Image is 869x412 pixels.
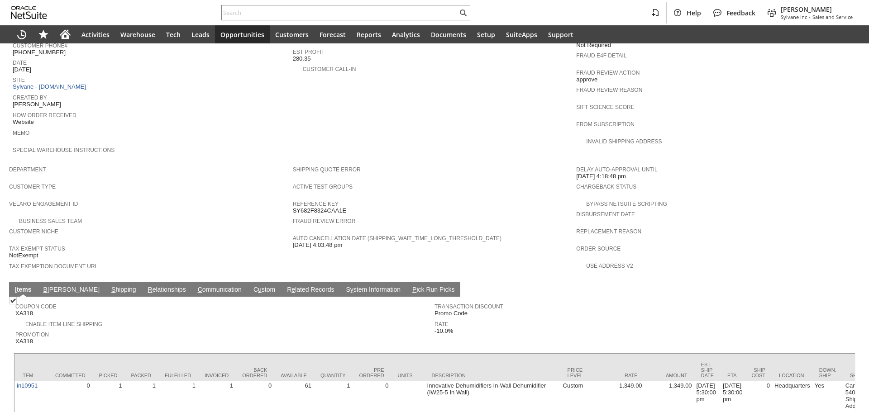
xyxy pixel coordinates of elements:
[576,76,597,83] span: approve
[501,25,543,43] a: SuiteApps
[434,327,453,335] span: -10.0%
[13,77,25,83] a: Site
[198,286,202,293] span: C
[351,25,387,43] a: Reports
[568,367,588,378] div: Price Level
[115,25,161,43] a: Warehouse
[293,201,339,207] a: Reference Key
[55,373,86,378] div: Committed
[293,184,353,190] a: Active Test Groups
[9,246,65,252] a: Tax Exempt Status
[357,30,381,39] span: Reports
[576,70,640,76] a: Fraud Review Action
[293,218,356,224] a: Fraud Review Error
[9,228,58,235] a: Customer Niche
[781,14,807,20] span: Sylvane Inc
[120,30,155,39] span: Warehouse
[506,30,537,39] span: SuiteApps
[60,29,71,40] svg: Home
[109,286,138,294] a: Shipping
[191,30,210,39] span: Leads
[13,43,67,49] a: Customer Phone#
[166,30,181,39] span: Tech
[576,52,626,59] a: Fraud E4F Detail
[54,25,76,43] a: Home
[13,49,66,56] span: [PHONE_NUMBER]
[15,331,49,338] a: Promotion
[281,373,307,378] div: Available
[270,25,314,43] a: Customers
[412,286,416,293] span: P
[222,7,458,18] input: Search
[9,166,46,173] a: Department
[576,173,626,180] span: [DATE] 4:18:48 pm
[432,373,554,378] div: Description
[293,235,501,242] a: Auto Cancellation Date (shipping_wait_time_long_threshold_date)
[111,286,115,293] span: S
[9,263,98,270] a: Tax Exemption Document URL
[220,30,264,39] span: Opportunities
[215,25,270,43] a: Opportunities
[275,30,309,39] span: Customers
[17,382,38,389] a: in10951
[242,367,267,378] div: Back Ordered
[819,367,836,378] div: Down. Ship
[781,5,853,14] span: [PERSON_NAME]
[13,101,61,108] span: [PERSON_NAME]
[458,7,468,18] svg: Search
[146,286,188,294] a: Relationships
[293,242,343,249] span: [DATE] 4:03:48 pm
[303,66,356,72] a: Customer Call-in
[9,252,38,259] span: NotExempt
[602,373,638,378] div: Rate
[15,310,33,317] span: XA318
[314,25,351,43] a: Forecast
[434,321,449,327] a: Rate
[293,207,347,214] span: SY682F8324CAA1E
[38,29,49,40] svg: Shortcuts
[186,25,215,43] a: Leads
[431,30,466,39] span: Documents
[25,321,102,327] a: Enable Item Line Shipping
[13,60,27,66] a: Date
[9,297,17,304] img: Checked
[687,9,701,17] span: Help
[751,367,765,378] div: Ship Cost
[576,121,635,128] a: From Subscription
[21,373,42,378] div: Item
[41,286,102,294] a: B[PERSON_NAME]
[293,55,311,62] span: 280.35
[543,25,579,43] a: Support
[13,147,115,153] a: Special Warehouse Instructions
[727,373,738,378] div: ETA
[9,184,56,190] a: Customer Type
[15,303,57,310] a: Coupon Code
[392,30,420,39] span: Analytics
[161,25,186,43] a: Tech
[293,166,361,173] a: Shipping Quote Error
[651,373,688,378] div: Amount
[359,367,384,378] div: Pre Ordered
[812,14,853,20] span: Sales and Service
[320,373,346,378] div: Quantity
[844,284,855,295] a: Unrolled view on
[344,286,403,294] a: System Information
[576,211,635,218] a: Disbursement Date
[251,286,277,294] a: Custom
[81,30,110,39] span: Activities
[576,87,642,93] a: Fraud Review Reason
[434,303,503,310] a: Transaction Discount
[576,42,611,49] span: Not Required
[15,338,33,345] span: XA318
[16,29,27,40] svg: Recent Records
[576,228,641,235] a: Replacement reason
[586,138,662,145] a: Invalid Shipping Address
[43,286,48,293] span: B
[434,310,468,317] span: Promo Code
[410,286,457,294] a: Pick Run Picks
[779,373,806,378] div: Location
[13,66,31,73] span: [DATE]
[99,373,118,378] div: Picked
[320,30,346,39] span: Forecast
[205,373,229,378] div: Invoiced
